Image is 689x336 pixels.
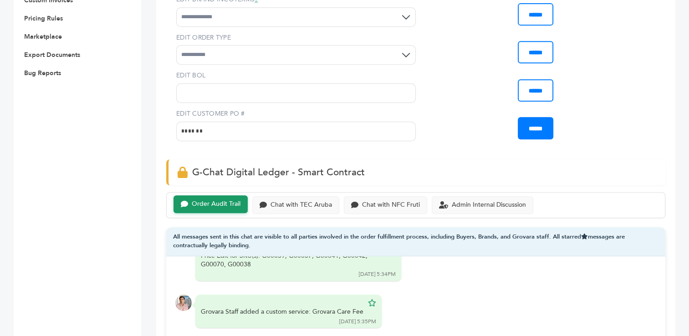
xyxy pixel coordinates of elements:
div: Chat with TEC Aruba [270,201,332,209]
div: All messages sent in this chat are visible to all parties involved in the order fulfillment proce... [166,227,665,256]
div: Admin Internal Discussion [452,201,526,209]
div: Grovara Staff added a custom service: Grovara Care Fee [201,307,363,316]
label: EDIT ORDER TYPE [176,33,416,42]
a: Export Documents [24,51,80,59]
div: [DATE] 5:34PM [359,270,396,278]
a: Pricing Rules [24,14,63,23]
span: G-Chat Digital Ledger - Smart Contract [192,166,365,179]
div: Order Audit Trail [192,200,240,208]
a: Bug Reports [24,69,61,77]
label: EDIT BOL [176,71,416,80]
div: Chat with NFC Fruti [362,201,420,209]
label: EDIT CUSTOMER PO # [176,109,416,118]
a: Marketplace [24,32,62,41]
div: [DATE] 5:35PM [339,318,376,326]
